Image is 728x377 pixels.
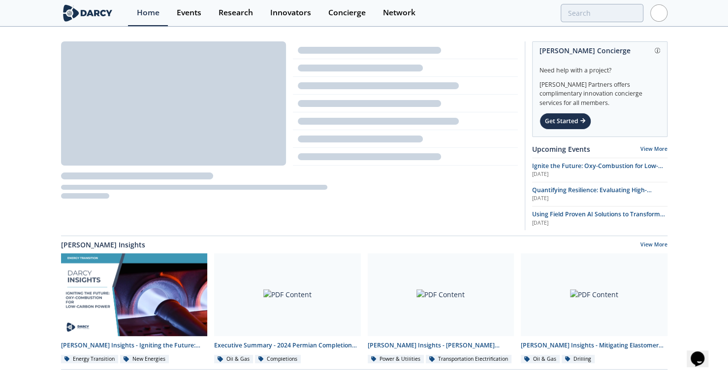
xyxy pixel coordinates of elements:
div: Completions [255,355,301,364]
div: [DATE] [532,195,667,203]
div: Need help with a project? [539,59,660,75]
div: [DATE] [532,219,667,227]
div: Energy Transition [61,355,119,364]
div: Transportation Electrification [426,355,511,364]
iframe: chat widget [687,338,718,367]
span: Ignite the Future: Oxy-Combustion for Low-Carbon Power [532,162,663,179]
a: Ignite the Future: Oxy-Combustion for Low-Carbon Power [DATE] [532,162,667,178]
a: Upcoming Events [532,144,590,154]
div: [PERSON_NAME] Concierge [539,42,660,59]
div: Power & Utilities [368,355,424,364]
a: PDF Content [PERSON_NAME] Insights - [PERSON_NAME] Insights - Bidirectional EV Charging Power & U... [364,253,518,364]
div: Events [177,9,201,17]
div: Oil & Gas [521,355,560,364]
span: Quantifying Resilience: Evaluating High-Impact, Low-Frequency (HILF) Events [532,186,652,203]
img: information.svg [655,48,660,53]
div: Get Started [539,113,591,130]
a: [PERSON_NAME] Insights [61,240,145,250]
div: [PERSON_NAME] Insights - [PERSON_NAME] Insights - Bidirectional EV Charging [368,341,514,350]
div: Innovators [270,9,311,17]
a: PDF Content Executive Summary - 2024 Permian Completion Design Roundtable - [US_STATE][GEOGRAPHIC... [211,253,364,364]
div: Research [219,9,253,17]
a: PDF Content [PERSON_NAME] Insights - Mitigating Elastomer Swelling Issue in Downhole Drilling Mud... [517,253,671,364]
a: View More [640,241,667,250]
div: [PERSON_NAME] Partners offers complimentary innovation concierge services for all members. [539,75,660,107]
div: New Energies [120,355,169,364]
div: [PERSON_NAME] Insights - Igniting the Future: Oxy-Combustion for Low-carbon power [61,341,208,350]
div: [DATE] [532,171,667,178]
a: Using Field Proven AI Solutions to Transform Safety Programs [DATE] [532,210,667,227]
a: View More [640,145,667,152]
div: Concierge [328,9,366,17]
a: Quantifying Resilience: Evaluating High-Impact, Low-Frequency (HILF) Events [DATE] [532,186,667,203]
div: Executive Summary - 2024 Permian Completion Design Roundtable - [US_STATE][GEOGRAPHIC_DATA] [214,341,361,350]
img: logo-wide.svg [61,4,115,22]
a: Darcy Insights - Igniting the Future: Oxy-Combustion for Low-carbon power preview [PERSON_NAME] I... [58,253,211,364]
div: Network [383,9,415,17]
img: Profile [650,4,667,22]
div: [PERSON_NAME] Insights - Mitigating Elastomer Swelling Issue in Downhole Drilling Mud Motors [521,341,667,350]
div: Drilling [562,355,595,364]
div: Oil & Gas [214,355,253,364]
input: Advanced Search [561,4,643,22]
span: Using Field Proven AI Solutions to Transform Safety Programs [532,210,665,227]
div: Home [137,9,159,17]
